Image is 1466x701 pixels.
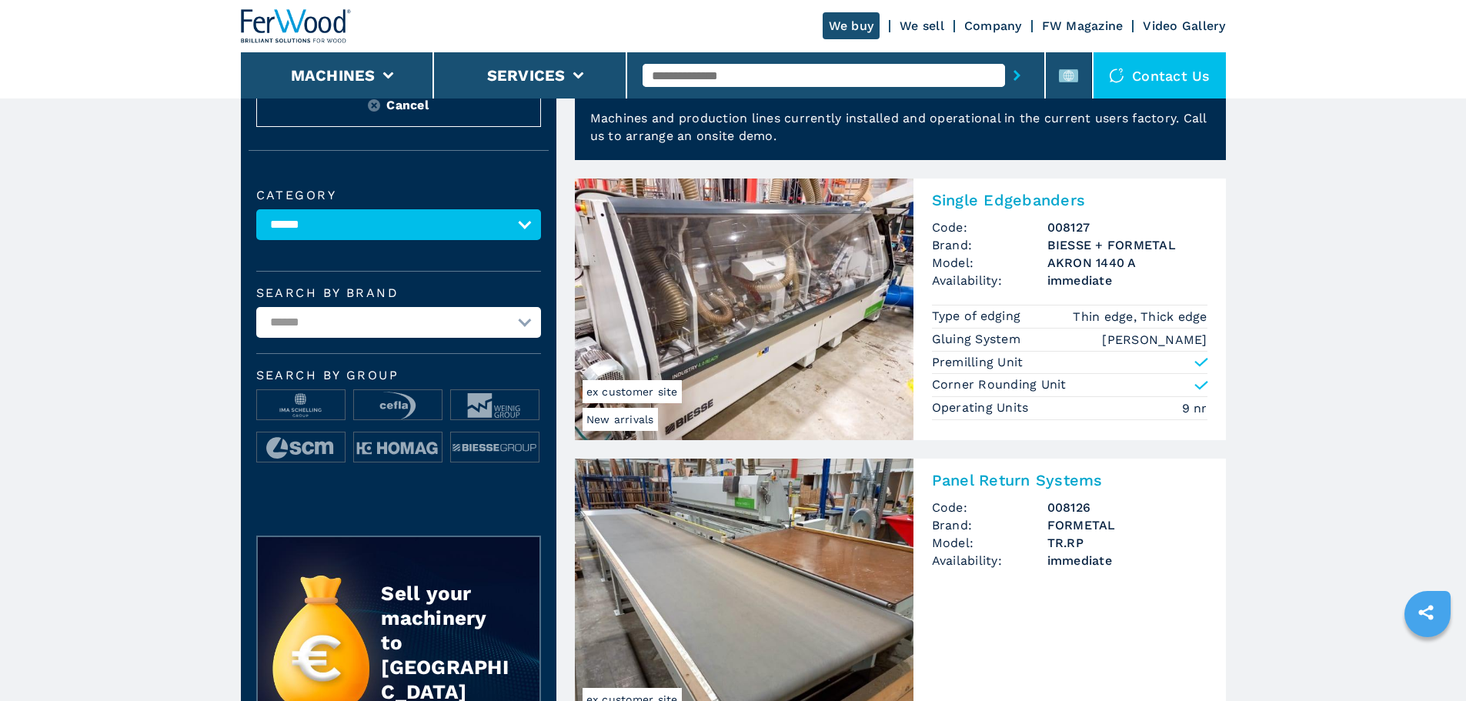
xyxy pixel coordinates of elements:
img: image [354,432,442,463]
a: We buy [823,12,880,39]
a: FW Magazine [1042,18,1124,33]
button: Machines [291,66,376,85]
a: Video Gallery [1143,18,1225,33]
span: Availability: [932,272,1047,289]
img: image [451,390,539,421]
img: Reset [368,99,380,112]
h2: Panel Return Systems [932,471,1207,489]
span: Availability: [932,552,1047,569]
span: Brand: [932,236,1047,254]
p: Gluing System [932,331,1025,348]
h3: BIESSE + FORMETAL [1047,236,1207,254]
p: Machines and production lines currently installed and operational in the current users factory. C... [575,109,1226,160]
a: Single Edgebanders BIESSE + FORMETAL AKRON 1440 ANew arrivalsex customer siteSingle EdgebandersCo... [575,179,1226,440]
h3: AKRON 1440 A [1047,254,1207,272]
img: image [257,432,345,463]
p: Premilling Unit [932,354,1024,371]
span: Model: [932,254,1047,272]
p: Corner Rounding Unit [932,376,1067,393]
div: Contact us [1094,52,1226,98]
iframe: Chat [1401,632,1454,689]
span: Cancel [386,96,429,114]
a: sharethis [1407,593,1445,632]
button: ResetCancel [256,83,541,127]
em: [PERSON_NAME] [1102,331,1207,349]
label: Search by brand [256,287,541,299]
span: Search by group [256,369,541,382]
a: We sell [900,18,944,33]
img: image [354,390,442,421]
a: Company [964,18,1022,33]
img: image [451,432,539,463]
em: 9 nr [1182,399,1207,417]
button: Services [487,66,566,85]
img: Contact us [1109,68,1124,83]
span: Code: [932,219,1047,236]
img: Single Edgebanders BIESSE + FORMETAL AKRON 1440 A [575,179,913,440]
span: Model: [932,534,1047,552]
em: Thin edge, Thick edge [1073,308,1207,325]
h3: FORMETAL [1047,516,1207,534]
span: immediate [1047,272,1207,289]
img: image [257,390,345,421]
p: Type of edging [932,308,1025,325]
span: New arrivals [583,408,658,431]
span: Code: [932,499,1047,516]
span: immediate [1047,552,1207,569]
h3: TR.RP [1047,534,1207,552]
p: Operating Units [932,399,1033,416]
span: Brand: [932,516,1047,534]
img: Ferwood [241,9,352,43]
h3: 008127 [1047,219,1207,236]
span: ex customer site [583,380,682,403]
h3: 008126 [1047,499,1207,516]
label: Category [256,189,541,202]
h2: Single Edgebanders [932,191,1207,209]
button: submit-button [1005,58,1029,93]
